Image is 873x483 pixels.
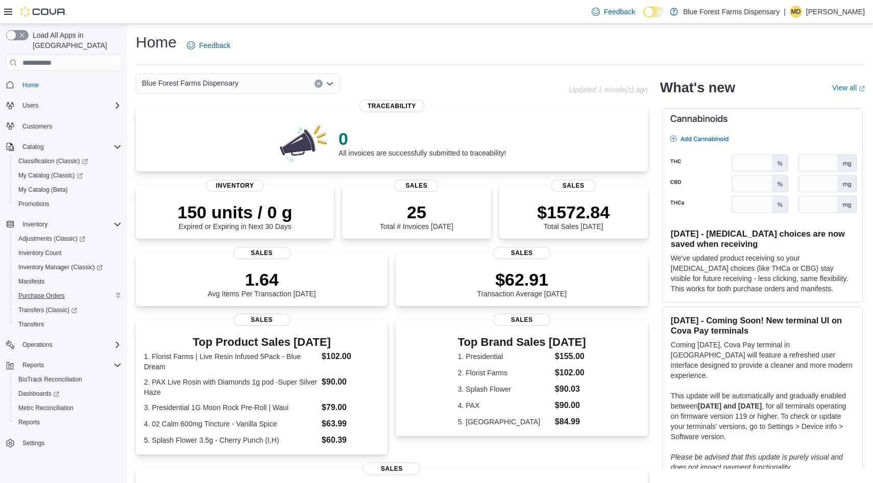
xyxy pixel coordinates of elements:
h3: [DATE] - Coming Soon! New terminal UI on Cova Pay terminals [671,315,854,336]
span: Blue Forest Farms Dispensary [142,77,238,89]
span: Inventory [22,220,47,228]
a: My Catalog (Classic) [10,168,126,183]
dd: $60.39 [322,434,379,446]
span: Inventory [18,218,122,231]
a: Purchase Orders [14,290,69,302]
div: All invoices are successfully submitted to traceability! [338,129,506,157]
span: BioTrack Reconciliation [14,373,122,386]
button: BioTrack Reconciliation [10,372,126,387]
span: My Catalog (Classic) [14,169,122,182]
p: $1572.84 [537,202,610,222]
input: Dark Mode [643,7,665,17]
span: Transfers (Classic) [18,306,77,314]
button: Inventory Count [10,246,126,260]
button: Users [2,98,126,113]
button: Reports [18,359,48,371]
span: My Catalog (Beta) [14,184,122,196]
a: Classification (Classic) [14,155,92,167]
button: Users [18,99,42,112]
dd: $102.00 [322,350,379,363]
a: View allExternal link [832,84,865,92]
span: Purchase Orders [18,292,65,300]
h3: [DATE] - [MEDICAL_DATA] choices are now saved when receiving [671,228,854,249]
button: Home [2,77,126,92]
dt: 1. Presidential [458,351,551,362]
span: Operations [18,339,122,351]
p: This update will be automatically and gradually enabled between , for all terminals operating on ... [671,391,854,442]
span: My Catalog (Classic) [18,171,83,180]
dd: $90.03 [555,383,586,395]
a: Inventory Manager (Classic) [14,261,107,273]
dt: 2. PAX Live Rosin with Diamonds 1g pod -Super Silver Haze [144,377,318,397]
nav: Complex example [6,73,122,477]
span: Dashboards [18,390,59,398]
a: Home [18,79,43,91]
span: Manifests [18,277,44,286]
button: Operations [2,338,126,352]
span: Purchase Orders [14,290,122,302]
p: We've updated product receiving so your [MEDICAL_DATA] choices (like THCa or CBG) stay visible fo... [671,253,854,294]
span: My Catalog (Beta) [18,186,68,194]
a: Feedback [183,35,234,56]
button: Manifests [10,274,126,289]
dt: 2. Florist Farms [458,368,551,378]
a: Transfers (Classic) [14,304,81,316]
dt: 3. Splash Flower [458,384,551,394]
span: Reports [18,418,40,426]
span: Users [18,99,122,112]
span: Users [22,101,38,110]
a: Manifests [14,275,48,288]
span: Catalog [18,141,122,153]
button: Reports [2,358,126,372]
button: Open list of options [326,80,334,88]
span: Catalog [22,143,43,151]
div: Melise Douglas [790,6,802,18]
button: Settings [2,436,126,450]
h1: Home [136,32,177,53]
h3: Top Brand Sales [DATE] [458,336,586,348]
button: Reports [10,415,126,429]
span: Adjustments (Classic) [14,233,122,245]
dt: 4. 02 Calm 600mg Tincture - Vanilla Spice [144,419,318,429]
a: Feedback [588,2,639,22]
a: Dashboards [14,388,63,400]
button: Inventory [2,217,126,232]
h2: What's new [660,80,735,96]
a: Transfers [14,318,48,331]
span: Inventory Manager (Classic) [14,261,122,273]
div: Avg Items Per Transaction [DATE] [208,269,316,298]
p: Blue Forest Farms Dispensary [683,6,780,18]
dt: 5. [GEOGRAPHIC_DATA] [458,417,551,427]
img: 0 [277,122,330,163]
p: 25 [380,202,453,222]
a: Promotions [14,198,54,210]
a: Inventory Manager (Classic) [10,260,126,274]
button: Operations [18,339,57,351]
span: Classification (Classic) [14,155,122,167]
span: Reports [14,416,122,428]
a: Adjustments (Classic) [10,232,126,246]
span: Feedback [604,7,635,17]
span: Dashboards [14,388,122,400]
a: Classification (Classic) [10,154,126,168]
svg: External link [859,86,865,92]
p: 0 [338,129,506,149]
dt: 3. Presidential 1G Moon Rock Pre-Roll | Waui [144,402,318,413]
a: Dashboards [10,387,126,401]
p: Coming [DATE], Cova Pay terminal in [GEOGRAPHIC_DATA] will feature a refreshed user interface des... [671,340,854,380]
span: Load All Apps in [GEOGRAPHIC_DATA] [29,30,122,50]
span: Sales [551,180,596,192]
span: Manifests [14,275,122,288]
span: Home [18,78,122,91]
p: 150 units / 0 g [178,202,293,222]
span: Customers [22,122,52,131]
h3: Top Product Sales [DATE] [144,336,379,348]
button: Catalog [18,141,47,153]
span: Inventory Count [14,247,122,259]
strong: [DATE] and [DATE] [698,402,762,410]
span: Sales [493,314,550,326]
dt: 5. Splash Flower 3.5g - Cherry Punch (I,H) [144,435,318,445]
dd: $79.00 [322,401,379,414]
button: Promotions [10,197,126,211]
span: Operations [22,341,53,349]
